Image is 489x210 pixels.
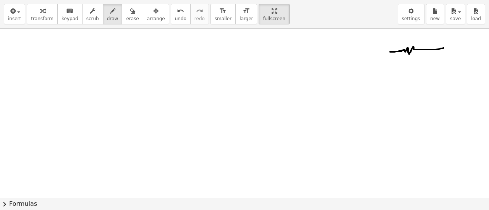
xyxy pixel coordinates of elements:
i: format_size [243,6,250,16]
button: keyboardkeypad [57,4,83,24]
button: arrange [143,4,169,24]
button: draw [103,4,123,24]
span: keypad [62,16,78,21]
span: arrange [147,16,165,21]
span: erase [126,16,139,21]
button: fullscreen [259,4,289,24]
span: settings [402,16,420,21]
span: insert [8,16,21,21]
i: undo [177,6,184,16]
button: save [446,4,465,24]
span: transform [31,16,53,21]
button: insert [4,4,25,24]
span: load [471,16,481,21]
i: redo [196,6,203,16]
span: draw [107,16,118,21]
button: undoundo [171,4,191,24]
span: fullscreen [263,16,285,21]
span: save [450,16,461,21]
button: redoredo [190,4,209,24]
i: keyboard [66,6,73,16]
button: transform [27,4,58,24]
span: redo [194,16,205,21]
button: new [426,4,444,24]
button: load [467,4,485,24]
i: format_size [219,6,227,16]
span: undo [175,16,186,21]
button: format_sizesmaller [210,4,236,24]
span: smaller [215,16,232,21]
span: larger [240,16,253,21]
button: settings [398,4,424,24]
button: erase [122,4,143,24]
button: format_sizelarger [235,4,257,24]
button: scrub [82,4,103,24]
span: new [430,16,440,21]
span: scrub [86,16,99,21]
